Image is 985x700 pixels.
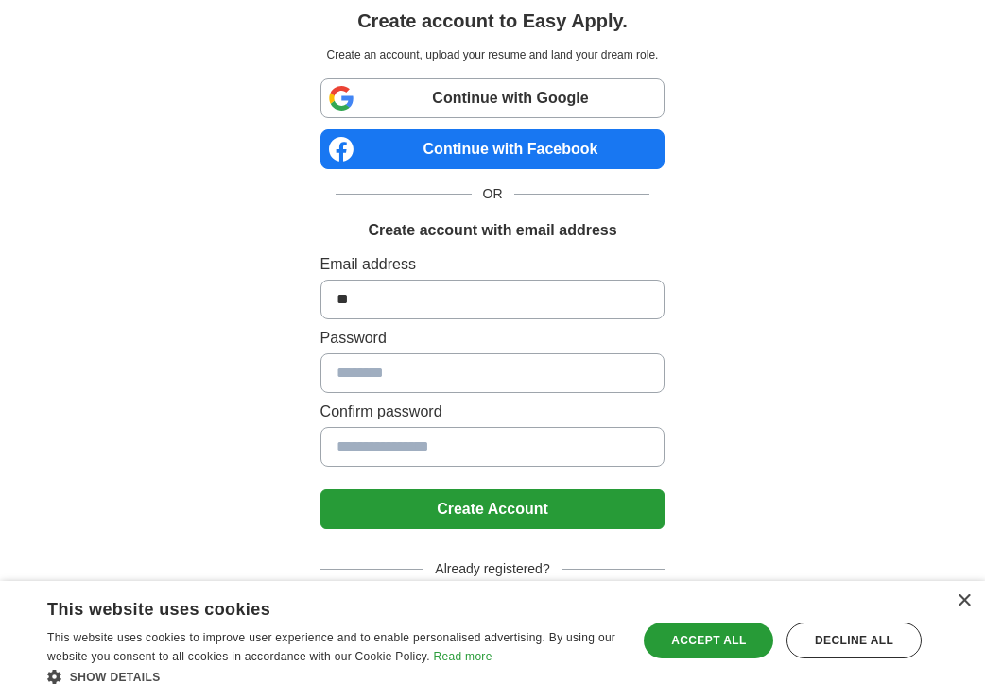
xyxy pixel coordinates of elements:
div: Show details [47,667,620,686]
label: Email address [320,253,665,276]
div: This website uses cookies [47,592,573,621]
span: Already registered? [423,559,561,579]
span: OR [472,184,514,204]
div: Close [957,594,971,608]
div: Accept all [644,623,773,658]
label: Password [320,327,665,350]
p: Create an account, upload your resume and land your dream role. [324,46,662,63]
a: Read more, opens a new window [434,650,492,663]
span: Show details [70,671,161,684]
span: This website uses cookies to improve user experience and to enable personalised advertising. By u... [47,631,615,663]
div: Decline all [786,623,922,658]
label: Confirm password [320,401,665,423]
button: Create Account [320,489,665,529]
a: Continue with Facebook [320,129,665,169]
h1: Create account to Easy Apply. [357,7,628,35]
a: Continue with Google [320,78,665,118]
h1: Create account with email address [368,219,616,242]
